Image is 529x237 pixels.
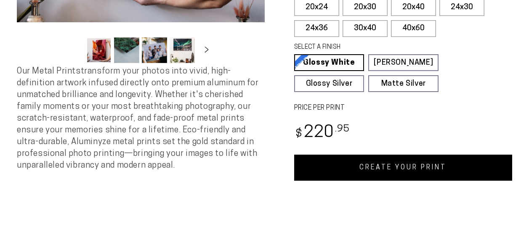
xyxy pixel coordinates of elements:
button: Load image 4 in gallery view [170,37,195,63]
bdi: 220 [294,125,350,141]
a: Glossy Silver [294,75,364,92]
a: Glossy White [294,54,364,71]
legend: SELECT A FINISH [294,43,422,52]
label: 40x60 [391,20,436,37]
button: Slide left [65,41,84,59]
button: Load image 3 in gallery view [142,37,167,63]
sup: .95 [335,124,350,134]
span: Our Metal Prints transform your photos into vivid, high-definition artwork infused directly onto ... [17,67,259,170]
label: 30x40 [343,20,388,37]
label: 24x36 [294,20,339,37]
label: PRICE PER PRINT [294,103,513,113]
button: Load image 2 in gallery view [114,37,139,63]
button: Load image 1 in gallery view [86,37,112,63]
span: $ [295,129,303,140]
button: Slide right [197,41,216,59]
a: CREATE YOUR PRINT [294,155,513,181]
a: Matte Silver [368,75,439,92]
a: [PERSON_NAME] [368,54,439,71]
